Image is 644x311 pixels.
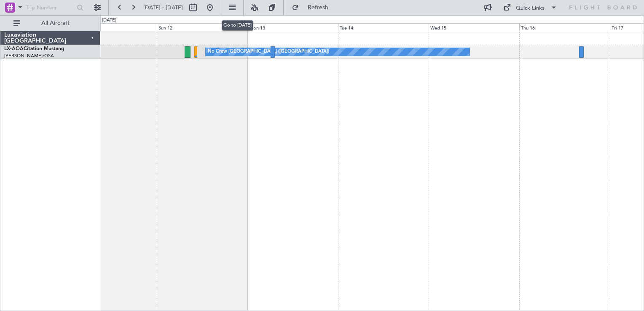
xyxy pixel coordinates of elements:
span: [DATE] - [DATE] [143,4,183,11]
div: Mon 13 [247,23,338,31]
span: LX-AOA [4,46,24,51]
div: Thu 16 [519,23,610,31]
div: Sun 12 [157,23,247,31]
button: Quick Links [499,1,561,14]
a: LX-AOACitation Mustang [4,46,64,51]
div: Quick Links [516,4,545,13]
div: Go to [DATE] [222,20,253,31]
div: Tue 14 [338,23,429,31]
div: Wed 15 [429,23,519,31]
div: [DATE] [102,17,116,24]
span: All Aircraft [22,20,89,26]
input: Trip Number [26,1,74,14]
div: Sat 11 [66,23,157,31]
div: No Crew [GEOGRAPHIC_DATA] ([GEOGRAPHIC_DATA]) [208,46,329,58]
a: [PERSON_NAME]/QSA [4,53,54,59]
span: Refresh [301,5,336,11]
button: Refresh [288,1,338,14]
button: All Aircraft [9,16,91,30]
